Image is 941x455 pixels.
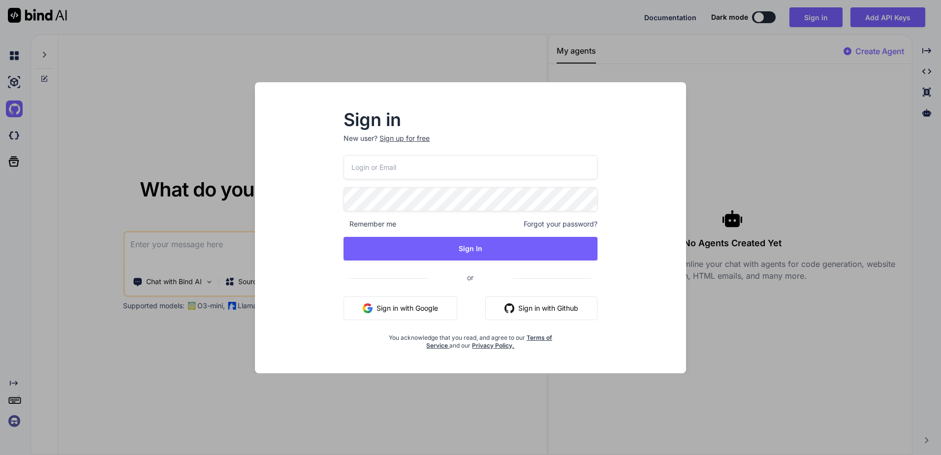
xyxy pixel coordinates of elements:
[386,328,555,350] div: You acknowledge that you read, and agree to our and our
[485,296,597,320] button: Sign in with Github
[344,237,597,260] button: Sign In
[428,265,513,290] span: or
[344,155,597,179] input: Login or Email
[472,342,514,349] a: Privacy Policy.
[344,296,457,320] button: Sign in with Google
[363,303,373,313] img: google
[426,334,552,349] a: Terms of Service
[344,133,597,155] p: New user?
[344,219,396,229] span: Remember me
[504,303,514,313] img: github
[379,133,430,143] div: Sign up for free
[524,219,597,229] span: Forgot your password?
[344,112,597,128] h2: Sign in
